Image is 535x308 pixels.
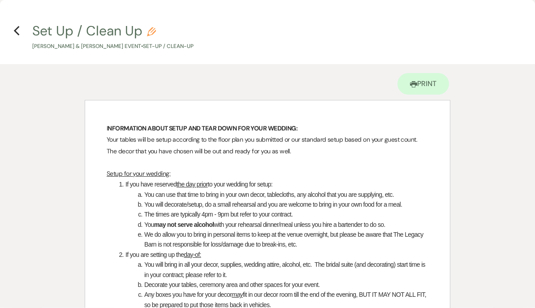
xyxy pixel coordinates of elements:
[107,124,108,132] span: I
[32,24,194,51] button: Set Up / Clean Up[PERSON_NAME] & [PERSON_NAME] Event•Set-Up / Clean-Up
[116,200,428,209] li: You will decorate/setup, do a small rehearsal and you are welcome to bring in your own food for a...
[107,169,170,178] u: Setup for your wedding:
[116,209,428,219] li: The times are typically 4pm - 9pm but refer to your contract.
[116,179,428,189] li: If you have reserved to your wedding for setup:
[116,190,428,200] li: You can use that time to bring in your own decor, tablecloths, any alcohol that you are supplying...
[107,146,428,157] p: The decor that you have chosen will be out and ready for you as well.
[116,260,428,280] li: You will bring in all your decor, supplies, wedding attire, alcohol, etc. The bridal suite (and d...
[107,134,428,145] p: Your tables will be setup according to the floor plan you submitted or our standard setup based o...
[232,291,243,298] u: may
[116,250,428,260] li: If you are setting up the
[177,181,208,188] u: the day prior
[116,220,428,230] li: You with your rehearsal dinner/meal unless you hire a bartender to do so.
[397,73,449,95] a: Print
[108,124,298,132] strong: NFORMATION ABOUT SETUP AND TEAR DOWN FOR YOUR WEDDING:
[116,280,428,290] li: Decorate your tables, ceremony area and other spaces for your event.
[116,230,428,250] li: We do allow you to bring in personal items to keep at the venue overnight, but please be aware th...
[184,251,201,258] u: day-of:
[32,42,194,51] p: [PERSON_NAME] & [PERSON_NAME] Event • Set-Up / Clean-Up
[154,221,214,228] strong: may not serve alcohol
